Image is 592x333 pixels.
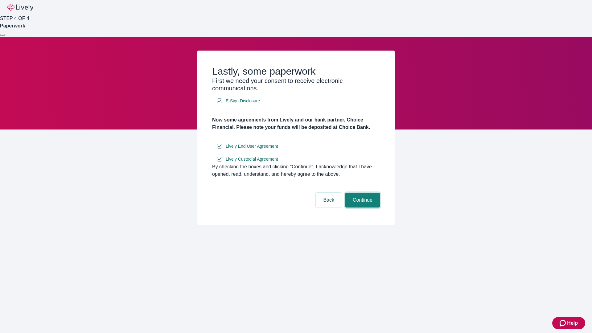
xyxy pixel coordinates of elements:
span: Help [567,319,578,327]
button: Zendesk support iconHelp [552,317,585,329]
img: Lively [7,4,33,11]
a: e-sign disclosure document [224,142,279,150]
span: Lively Custodial Agreement [226,156,278,162]
button: Continue [345,193,380,208]
span: Lively End User Agreement [226,143,278,150]
a: e-sign disclosure document [224,155,279,163]
a: e-sign disclosure document [224,97,261,105]
button: Back [316,193,342,208]
h3: First we need your consent to receive electronic communications. [212,77,380,92]
h2: Lastly, some paperwork [212,65,380,77]
div: By checking the boxes and clicking “Continue", I acknowledge that I have opened, read, understand... [212,163,380,178]
h4: Now some agreements from Lively and our bank partner, Choice Financial. Please note your funds wi... [212,116,380,131]
svg: Zendesk support icon [560,319,567,327]
span: E-Sign Disclosure [226,98,260,104]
